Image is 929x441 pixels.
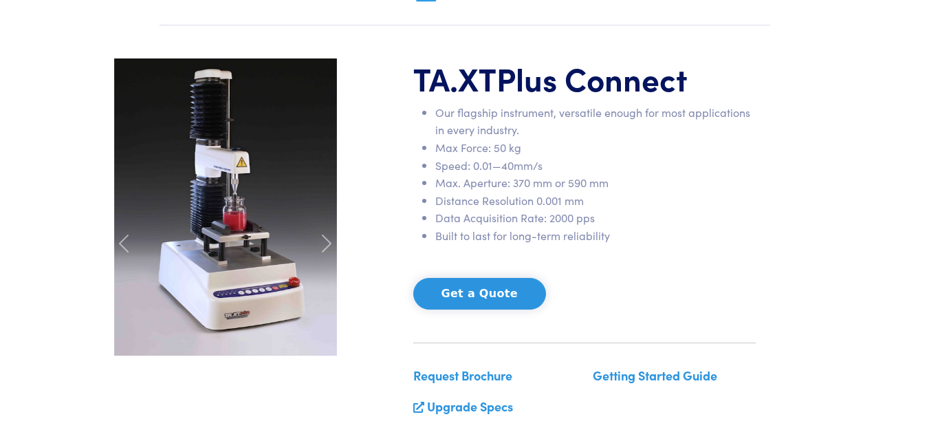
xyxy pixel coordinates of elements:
a: Upgrade Specs [427,398,513,415]
li: Data Acquisition Rate: 2000 pps [435,209,756,227]
li: Our flagship instrument, versatile enough for most applications in every industry. [435,104,756,139]
img: carousel-ta-xt-plus-bloom.jpg [114,58,337,356]
button: Get a Quote [413,278,546,310]
a: Request Brochure [413,367,512,384]
a: Getting Started Guide [593,367,717,384]
li: Distance Resolution 0.001 mm [435,192,756,210]
h1: TA.XT [413,58,756,98]
span: Plus Connect [496,56,688,100]
li: Speed: 0.01—40mm/s [435,157,756,175]
li: Max Force: 50 kg [435,139,756,157]
li: Max. Aperture: 370 mm or 590 mm [435,174,756,192]
li: Built to last for long-term reliability [435,227,756,245]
